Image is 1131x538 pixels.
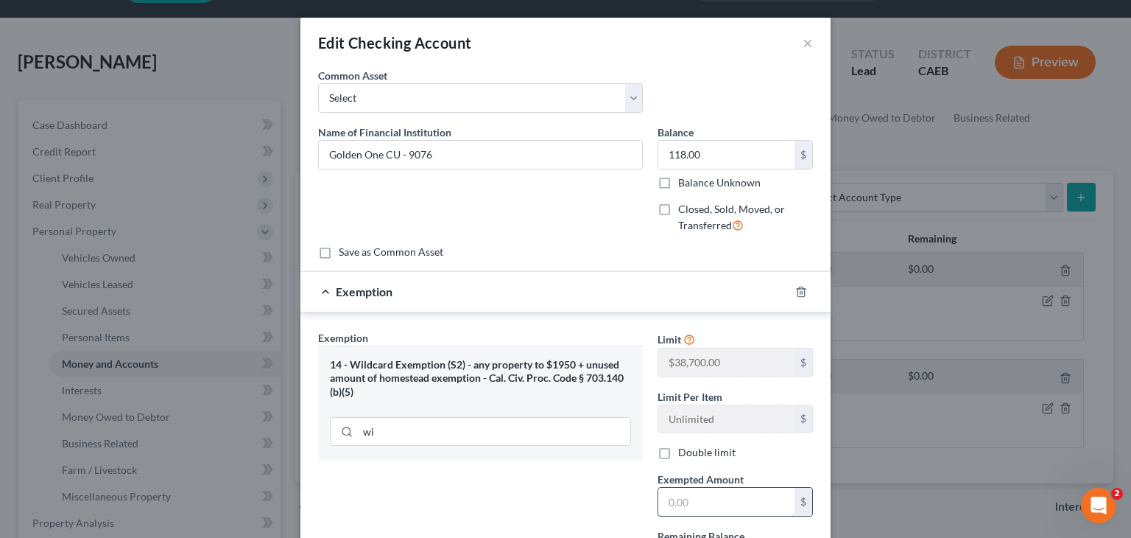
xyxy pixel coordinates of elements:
[678,203,785,231] span: Closed, Sold, Moved, or Transferred
[658,389,722,405] label: Limit Per Item
[794,141,812,169] div: $
[339,245,443,259] label: Save as Common Asset
[319,141,642,169] input: Enter name...
[1111,488,1123,500] span: 2
[358,418,630,446] input: Search exemption rules...
[794,349,812,377] div: $
[658,141,794,169] input: 0.00
[330,358,631,399] div: 14 - Wildcard Exemption (S2) - any property to $1950 + unused amount of homestead exemption - Cal...
[658,405,794,433] input: --
[336,284,392,298] span: Exemption
[318,68,387,83] label: Common Asset
[658,488,794,516] input: 0.00
[318,32,471,53] div: Edit Checking Account
[678,175,761,190] label: Balance Unknown
[318,126,451,139] span: Name of Financial Institution
[658,333,681,346] span: Limit
[318,332,368,344] span: Exemption
[803,34,813,52] button: ×
[658,125,694,140] label: Balance
[658,349,794,377] input: --
[1081,488,1116,523] iframe: Intercom live chat
[658,473,744,486] span: Exempted Amount
[678,445,736,460] label: Double limit
[794,405,812,433] div: $
[794,488,812,516] div: $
